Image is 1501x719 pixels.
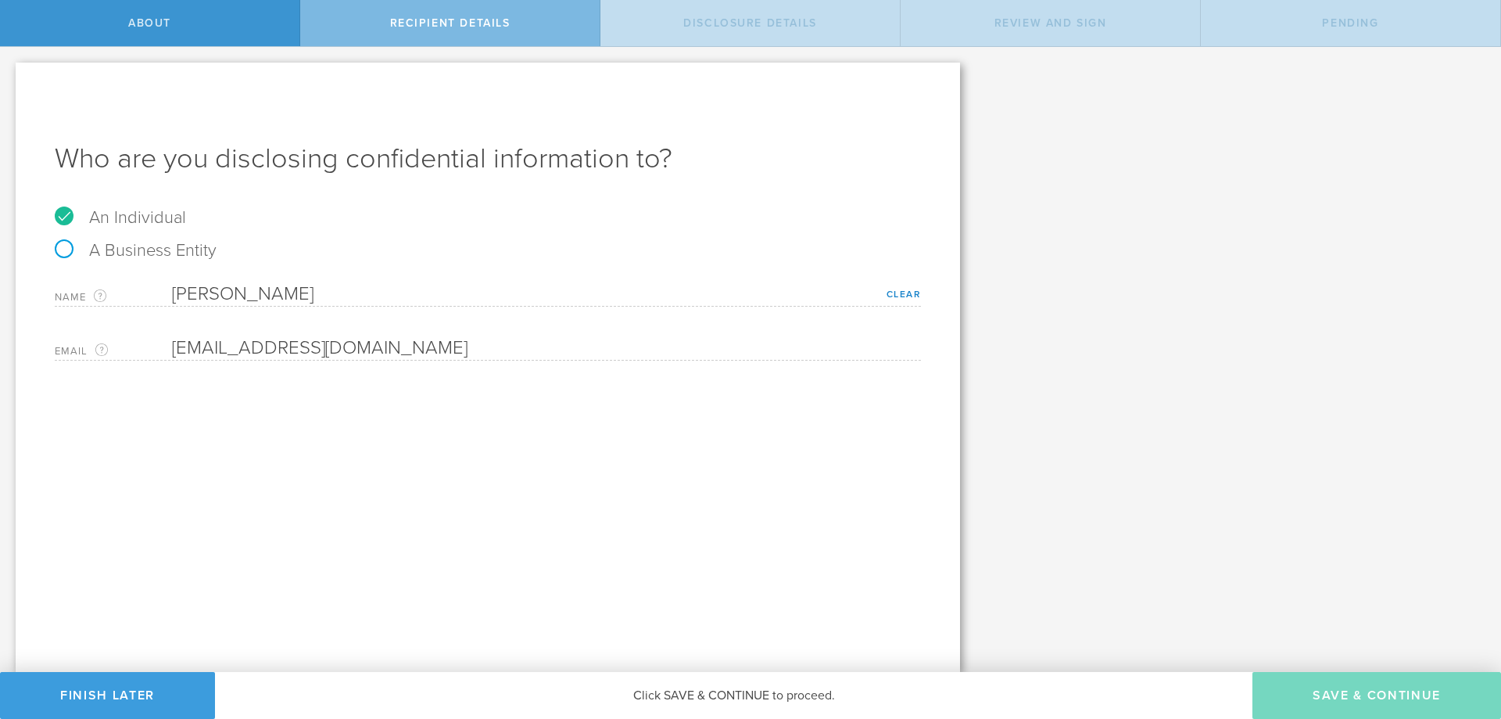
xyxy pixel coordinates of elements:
span: Review and sign [994,16,1107,30]
span: About [128,16,171,30]
label: An Individual [55,207,186,228]
h1: Who are you disclosing confidential information to? [55,140,921,178]
span: Disclosure details [683,16,817,30]
a: Clear [887,289,922,300]
button: Save & Continue [1252,672,1501,719]
div: Click SAVE & CONTINUE to proceed. [215,672,1252,719]
span: Pending [1322,16,1378,30]
label: A Business Entity [55,240,217,261]
span: Recipient details [390,16,510,30]
input: Required [172,282,921,306]
label: Name [55,288,172,306]
label: Email [55,342,172,360]
input: Required [172,336,913,360]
